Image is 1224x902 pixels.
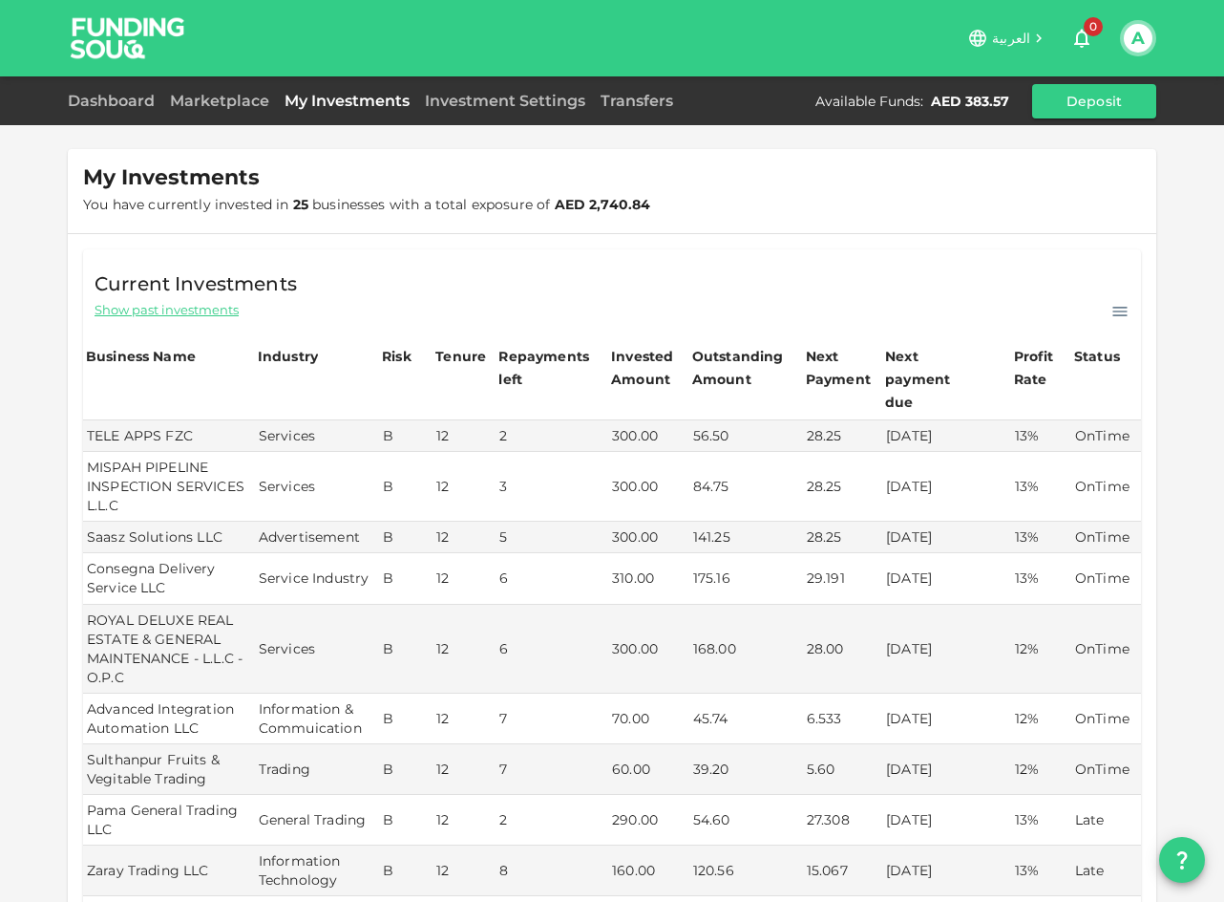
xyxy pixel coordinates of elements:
td: [DATE] [882,846,1011,896]
div: Invested Amount [611,345,686,391]
td: 120.56 [689,846,803,896]
td: [DATE] [882,522,1011,553]
td: 12% [1011,694,1071,744]
td: B [379,605,433,694]
span: 0 [1084,17,1103,36]
td: B [379,744,433,795]
td: 5 [496,522,608,553]
td: 8 [496,846,608,896]
td: B [379,694,433,744]
td: 12% [1011,744,1071,795]
div: Status [1074,345,1122,368]
td: Sulthanpur Fruits & Vegitable Trading [83,744,255,795]
td: Trading [255,744,379,795]
td: [DATE] [882,452,1011,522]
td: 13% [1011,452,1071,522]
td: 13% [1011,420,1071,452]
td: 168.00 [689,605,803,694]
td: 300.00 [608,522,689,553]
td: 300.00 [608,420,689,452]
td: Service Industry [255,553,379,604]
a: Investment Settings [417,92,593,110]
strong: AED 2,740.84 [555,196,651,213]
td: General Trading [255,795,379,846]
td: Zaray Trading LLC [83,846,255,896]
td: 13% [1011,795,1071,846]
div: Industry [258,345,318,368]
td: 28.25 [803,522,882,553]
td: [DATE] [882,744,1011,795]
span: العربية [992,30,1030,47]
td: Saasz Solutions LLC [83,522,255,553]
td: 160.00 [608,846,689,896]
div: Next payment due [885,345,981,414]
td: ROYAL DELUXE REAL ESTATE & GENERAL MAINTENANCE - L.L.C - O.P.C [83,605,255,694]
span: You have currently invested in businesses with a total exposure of [83,196,650,213]
td: OnTime [1071,420,1141,452]
td: 28.25 [803,452,882,522]
div: AED 383.57 [931,92,1009,111]
td: 290.00 [608,795,689,846]
button: question [1159,837,1205,883]
div: Profit Rate [1014,345,1068,391]
td: 12 [433,522,496,553]
td: MISPAH PIPELINE INSPECTION SERVICES L.L.C [83,452,255,522]
div: Risk [382,345,420,368]
td: 12 [433,744,496,795]
td: 12 [433,605,496,694]
td: B [379,522,433,553]
td: 60.00 [608,744,689,795]
td: 45.74 [689,694,803,744]
td: 2 [496,795,608,846]
a: Marketplace [162,92,277,110]
a: Dashboard [68,92,162,110]
td: Consegna Delivery Service LLC [83,553,255,604]
strong: 25 [293,196,308,213]
td: 28.25 [803,420,882,452]
td: Services [255,605,379,694]
div: Available Funds : [815,92,923,111]
div: Outstanding Amount [692,345,788,391]
div: Repayments left [498,345,594,391]
td: Advertisement [255,522,379,553]
td: B [379,553,433,604]
td: 12 [433,553,496,604]
td: 13% [1011,522,1071,553]
td: [DATE] [882,605,1011,694]
div: Next Payment [806,345,879,391]
td: 12 [433,795,496,846]
td: 300.00 [608,452,689,522]
td: B [379,795,433,846]
a: My Investments [277,92,417,110]
td: 12 [433,420,496,452]
td: Advanced Integration Automation LLC [83,694,255,744]
td: [DATE] [882,553,1011,604]
div: Tenure [435,345,486,368]
td: 300.00 [608,605,689,694]
td: Services [255,452,379,522]
td: 12 [433,694,496,744]
td: 7 [496,744,608,795]
td: 2 [496,420,608,452]
td: 28.00 [803,605,882,694]
td: Information Technology [255,846,379,896]
div: Business Name [86,345,196,368]
td: Late [1071,795,1141,846]
td: OnTime [1071,605,1141,694]
button: A [1124,24,1152,53]
td: B [379,846,433,896]
td: OnTime [1071,452,1141,522]
button: Deposit [1032,84,1156,118]
td: OnTime [1071,744,1141,795]
td: 70.00 [608,694,689,744]
td: 29.191 [803,553,882,604]
td: 56.50 [689,420,803,452]
td: 310.00 [608,553,689,604]
td: [DATE] [882,420,1011,452]
td: 12 [433,846,496,896]
td: 15.067 [803,846,882,896]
